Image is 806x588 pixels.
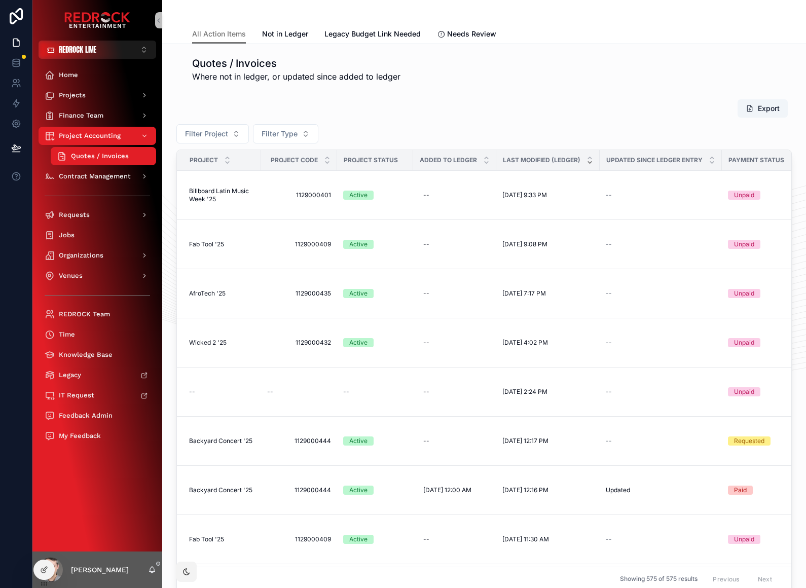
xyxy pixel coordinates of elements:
span: 1129000409 [267,240,331,248]
span: Time [59,330,75,339]
a: Project Accounting [39,127,156,145]
a: Jobs [39,226,156,244]
span: Jobs [59,231,75,239]
span: Projects [59,91,86,99]
a: [DATE] 2:24 PM [502,388,594,396]
span: Legacy [59,371,81,379]
a: 1129000435 [267,289,331,298]
a: [DATE] 12:16 PM [502,486,594,494]
a: Finance Team [39,106,156,125]
span: -- [343,388,349,396]
span: Feedback Admin [59,412,113,420]
a: -- [419,433,490,449]
a: Unpaid [728,387,797,396]
span: Wicked 2 '25 [189,339,227,347]
span: -- [606,240,612,248]
a: 1129000409 [267,535,331,543]
span: Knowledge Base [59,351,113,359]
a: Fab Tool '25 [189,240,255,248]
span: -- [267,388,273,396]
a: Paid [728,486,797,495]
span: Legacy Budget Link Needed [324,29,421,39]
span: -- [606,339,612,347]
a: -- [419,531,490,547]
div: Active [349,535,368,544]
div: Unpaid [734,191,754,200]
a: Backyard Concert '25 [189,486,255,494]
span: 1129000444 [267,437,331,445]
span: [DATE] 12:16 PM [502,486,548,494]
a: AfroTech '25 [189,289,255,298]
a: Active [343,240,407,249]
span: Billboard Latin Music Week '25 [189,187,255,203]
span: Showing 575 of 575 results [620,575,698,583]
a: -- [606,191,716,199]
a: -- [606,339,716,347]
span: Not in Ledger [262,29,308,39]
span: -- [606,388,612,396]
span: [DATE] 12:17 PM [502,437,548,445]
span: -- [606,437,612,445]
a: Contract Management [39,167,156,186]
a: -- [419,384,490,400]
div: Active [349,338,368,347]
span: [DATE] 12:00 AM [423,486,471,494]
span: Where not in ledger, or updated since added to ledger [192,70,400,83]
a: -- [606,535,716,543]
a: Needs Review [437,25,496,45]
a: Quotes / Invoices [51,147,156,165]
div: Active [349,436,368,446]
span: [DATE] 2:24 PM [502,388,547,396]
a: [DATE] 7:17 PM [502,289,594,298]
a: 1129000444 [267,486,331,494]
a: Requested [728,436,797,446]
button: Select Button [39,41,156,59]
img: App logo [64,12,130,28]
a: Active [343,436,407,446]
span: [DATE] 9:08 PM [502,240,547,248]
div: Requested [734,436,764,446]
span: Last Modified (Ledger) [503,156,580,164]
div: Unpaid [734,338,754,347]
span: Updated Since Ledger Entry [606,156,703,164]
a: My Feedback [39,427,156,445]
span: Home [59,71,78,79]
a: -- [189,388,255,396]
a: Legacy Budget Link Needed [324,25,421,45]
a: Unpaid [728,535,797,544]
a: Time [39,325,156,344]
a: Backyard Concert '25 [189,437,255,445]
div: scrollable content [32,59,162,458]
a: Projects [39,86,156,104]
span: -- [606,191,612,199]
a: -- [606,437,716,445]
span: Backyard Concert '25 [189,437,252,445]
a: [DATE] 9:33 PM [502,191,594,199]
span: Fab Tool '25 [189,535,224,543]
a: Fab Tool '25 [189,535,255,543]
div: Active [349,191,368,200]
a: -- [606,388,716,396]
span: Needs Review [447,29,496,39]
div: -- [423,240,429,248]
a: [DATE] 11:30 AM [502,535,594,543]
button: Select Button [176,124,249,143]
a: -- [419,187,490,203]
a: Active [343,191,407,200]
span: All Action Items [192,29,246,39]
a: -- [267,388,331,396]
span: Venues [59,272,83,280]
a: Venues [39,267,156,285]
a: Unpaid [728,191,797,200]
a: Organizations [39,246,156,265]
a: -- [606,289,716,298]
span: Organizations [59,251,103,260]
span: -- [606,535,612,543]
span: Backyard Concert '25 [189,486,252,494]
span: Filter Project [185,129,228,139]
a: Not in Ledger [262,25,308,45]
a: -- [419,285,490,302]
button: Select Button [253,124,318,143]
div: Paid [734,486,747,495]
